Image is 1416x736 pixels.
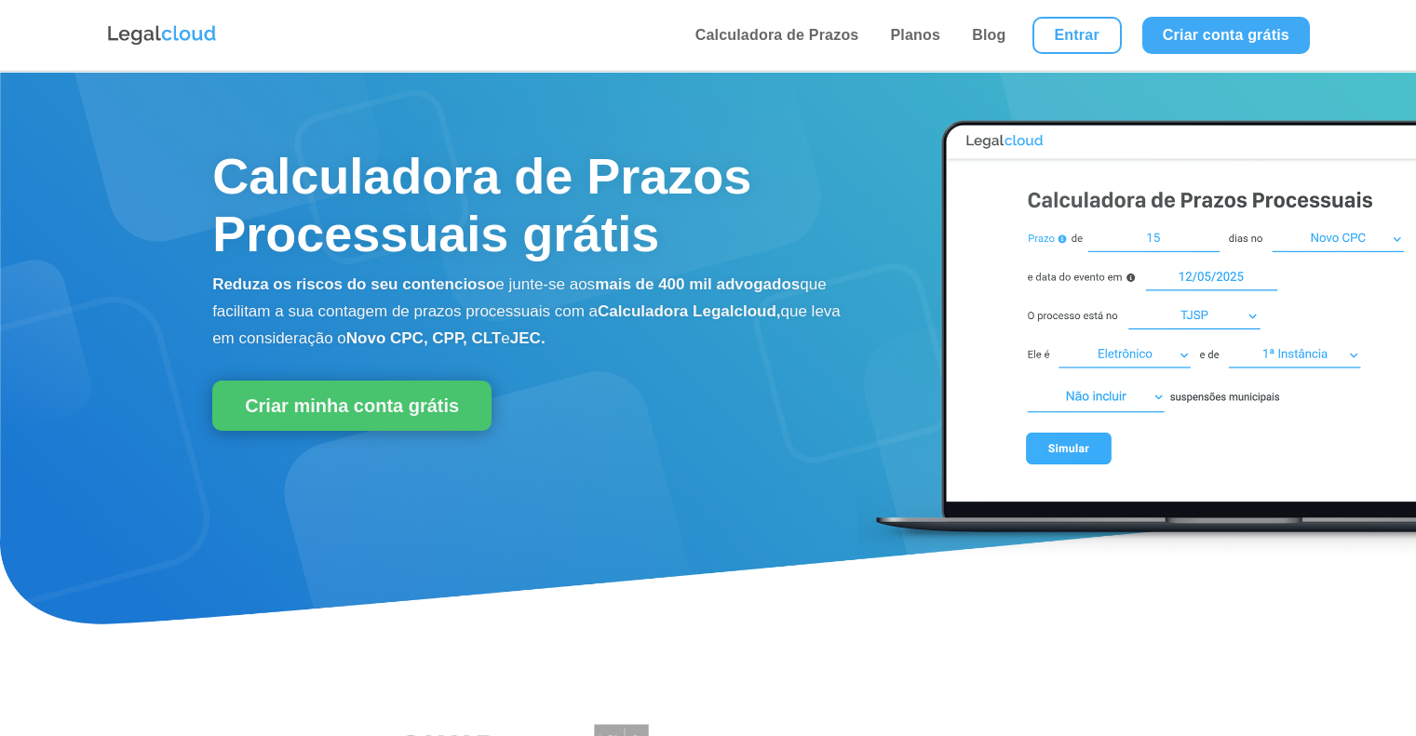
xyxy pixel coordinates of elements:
b: Novo CPC, CPP, CLT [346,329,502,347]
b: Calculadora Legalcloud, [598,302,781,320]
a: Criar minha conta grátis [212,381,492,431]
a: Entrar [1032,17,1122,54]
b: Reduza os riscos do seu contencioso [212,275,495,293]
a: Calculadora de Prazos Processuais Legalcloud [857,544,1416,560]
img: Calculadora de Prazos Processuais Legalcloud [857,100,1416,557]
span: Calculadora de Prazos Processuais grátis [212,148,751,261]
b: mais de 400 mil advogados [595,275,800,293]
img: Logo da Legalcloud [106,23,218,47]
p: e junte-se aos que facilitam a sua contagem de prazos processuais com a que leva em consideração o e [212,272,849,352]
a: Criar conta grátis [1142,17,1310,54]
b: JEC. [510,329,546,347]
